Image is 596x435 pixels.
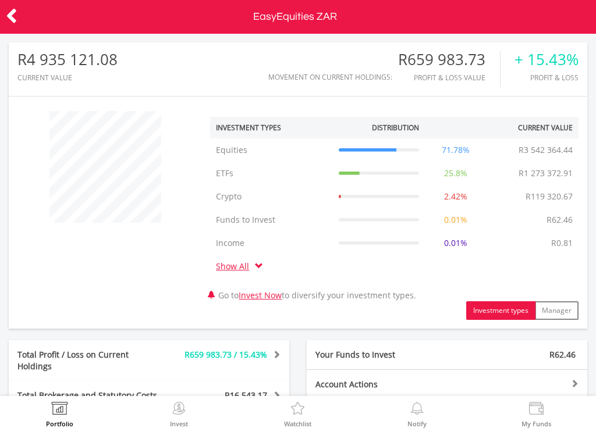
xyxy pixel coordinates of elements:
[225,390,267,401] span: R16 543.17
[239,290,282,301] a: Invest Now
[425,231,486,255] td: 0.01%
[513,138,579,162] td: R3 542 364.44
[185,349,267,360] span: R659 983.73 / 15.43%
[46,402,73,427] a: Portfolio
[527,402,545,418] img: View Funds
[216,261,255,272] a: Show All
[549,349,576,360] span: R62.46
[17,74,118,81] div: CURRENT VALUE
[284,402,311,427] a: Watchlist
[466,301,535,320] button: Investment types
[407,420,427,427] label: Notify
[520,185,579,208] td: R119 320.67
[307,349,447,361] div: Your Funds to Invest
[170,402,188,418] img: Invest Now
[425,185,486,208] td: 2.42%
[170,402,188,427] a: Invest
[425,162,486,185] td: 25.8%
[513,162,579,185] td: R1 273 372.91
[284,420,311,427] label: Watchlist
[425,208,486,231] td: 0.01%
[9,390,172,401] div: Total Brokerage and Statutory Costs
[46,420,73,427] label: Portfolio
[545,231,579,255] td: R0.81
[210,117,333,138] th: Investment Types
[408,402,426,418] img: View Notifications
[201,105,587,320] div: Go to to diversify your investment types.
[289,402,307,418] img: Watchlist
[541,208,579,231] td: R62.46
[515,51,579,68] div: + 15.43%
[268,73,392,81] div: Movement on Current Holdings:
[307,379,447,390] div: Account Actions
[398,74,500,81] div: Profit & Loss Value
[398,51,500,68] div: R659 983.73
[210,208,333,231] td: Funds to Invest
[515,74,579,81] div: Profit & Loss
[9,349,172,372] div: Total Profit / Loss on Current Holdings
[51,402,69,418] img: View Portfolio
[521,402,551,427] a: My Funds
[425,138,486,162] td: 71.78%
[170,420,188,427] label: Invest
[372,123,419,133] div: Distribution
[535,301,579,320] button: Manager
[521,420,551,427] label: My Funds
[407,402,427,427] a: Notify
[210,138,333,162] td: Equities
[210,162,333,185] td: ETFs
[17,51,118,68] div: R4 935 121.08
[210,185,333,208] td: Crypto
[487,117,579,138] th: Current Value
[210,231,333,255] td: Income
